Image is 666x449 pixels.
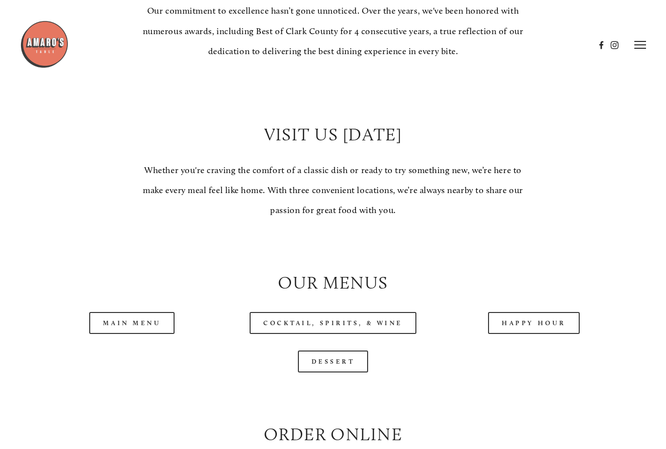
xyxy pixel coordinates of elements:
a: Happy Hour [488,312,580,334]
a: Dessert [298,351,369,372]
p: Whether you're craving the comfort of a classic dish or ready to try something new, we’re here to... [140,160,526,221]
h2: Our Menus [40,271,626,295]
h2: Visit Us [DATE] [140,122,526,147]
a: Cocktail, Spirits, & Wine [250,312,416,334]
img: Amaro's Table [20,20,69,69]
h2: Order Online [40,422,626,447]
a: Main Menu [89,312,175,334]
